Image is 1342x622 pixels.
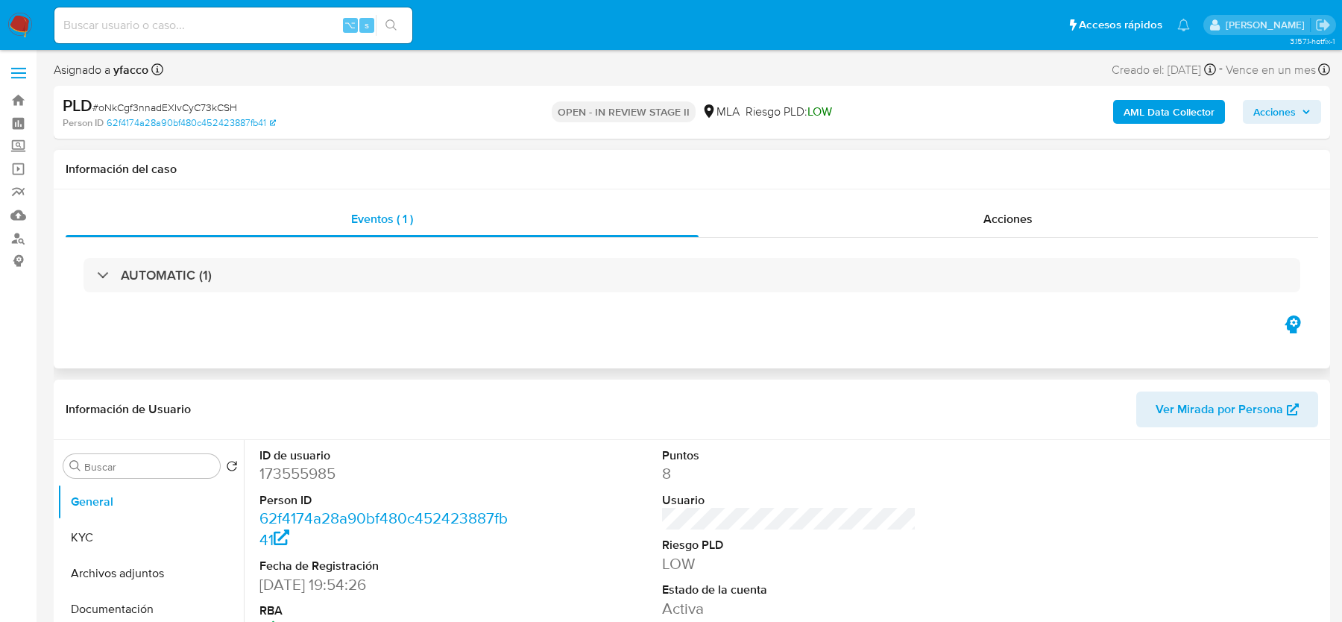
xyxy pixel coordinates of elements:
dd: Activa [662,598,916,619]
h1: Información de Usuario [66,402,191,417]
span: LOW [807,103,832,120]
a: 62f4174a28a90bf480c452423887fb41 [107,116,276,130]
span: # oNkCgf3nnadEXIvCyC73kCSH [92,100,237,115]
span: Ver Mirada por Persona [1156,392,1283,427]
a: Notificaciones [1177,19,1190,31]
span: Acciones [983,210,1033,227]
a: Salir [1315,17,1331,33]
div: Creado el: [DATE] [1112,60,1216,80]
p: OPEN - IN REVIEW STAGE II [552,101,696,122]
span: ⌥ [344,18,356,32]
button: KYC [57,520,244,556]
dd: 173555985 [259,463,513,484]
button: search-icon [376,15,406,36]
p: magali.barcan@mercadolibre.com [1226,18,1310,32]
span: Accesos rápidos [1079,17,1162,33]
button: AML Data Collector [1113,100,1225,124]
dd: [DATE] 19:54:26 [259,574,513,595]
input: Buscar [84,460,214,474]
button: Volver al orden por defecto [226,460,238,477]
button: Archivos adjuntos [57,556,244,591]
button: General [57,484,244,520]
span: Asignado a [54,62,148,78]
div: AUTOMATIC (1) [84,258,1300,292]
dd: LOW [662,553,916,574]
dd: 8 [662,463,916,484]
h1: Información del caso [66,162,1318,177]
dt: ID de usuario [259,447,513,464]
span: s [365,18,369,32]
dt: Person ID [259,492,513,509]
div: MLA [702,104,740,120]
dt: Fecha de Registración [259,558,513,574]
b: Person ID [63,116,104,130]
b: yfacco [110,61,148,78]
button: Acciones [1243,100,1321,124]
h3: AUTOMATIC (1) [121,267,212,283]
dt: Estado de la cuenta [662,582,916,598]
dt: Puntos [662,447,916,464]
b: PLD [63,93,92,117]
input: Buscar usuario o caso... [54,16,412,35]
button: Buscar [69,460,81,472]
span: Eventos ( 1 ) [351,210,413,227]
span: Acciones [1253,100,1296,124]
dt: Riesgo PLD [662,537,916,553]
dt: RBA [259,603,513,619]
a: 62f4174a28a90bf480c452423887fb41 [259,507,508,550]
b: AML Data Collector [1124,100,1215,124]
span: Vence en un mes [1226,62,1316,78]
button: Ver Mirada por Persona [1136,392,1318,427]
dt: Usuario [662,492,916,509]
span: Riesgo PLD: [746,104,832,120]
span: - [1219,60,1223,80]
